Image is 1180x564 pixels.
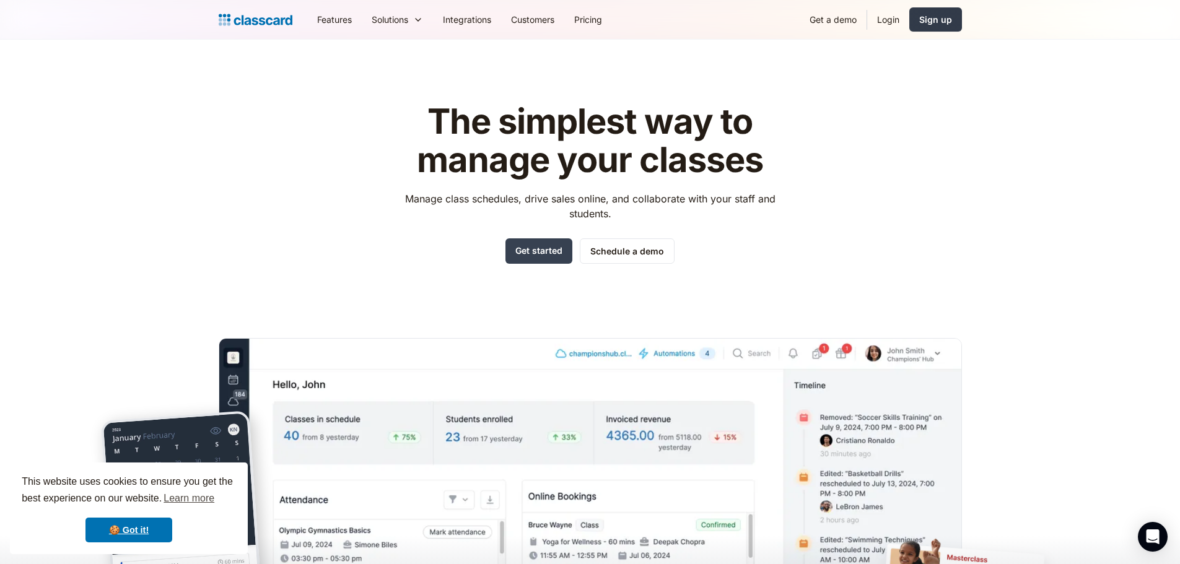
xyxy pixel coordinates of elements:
[867,6,909,33] a: Login
[307,6,362,33] a: Features
[10,462,248,554] div: cookieconsent
[800,6,867,33] a: Get a demo
[564,6,612,33] a: Pricing
[1138,522,1168,552] div: Open Intercom Messenger
[162,489,216,508] a: learn more about cookies
[909,7,962,32] a: Sign up
[85,518,172,542] a: dismiss cookie message
[393,103,787,179] h1: The simplest way to manage your classes
[22,474,236,508] span: This website uses cookies to ensure you get the best experience on our website.
[580,238,675,264] a: Schedule a demo
[433,6,501,33] a: Integrations
[372,13,408,26] div: Solutions
[919,13,952,26] div: Sign up
[505,238,572,264] a: Get started
[393,191,787,221] p: Manage class schedules, drive sales online, and collaborate with your staff and students.
[501,6,564,33] a: Customers
[219,11,292,28] a: home
[362,6,433,33] div: Solutions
